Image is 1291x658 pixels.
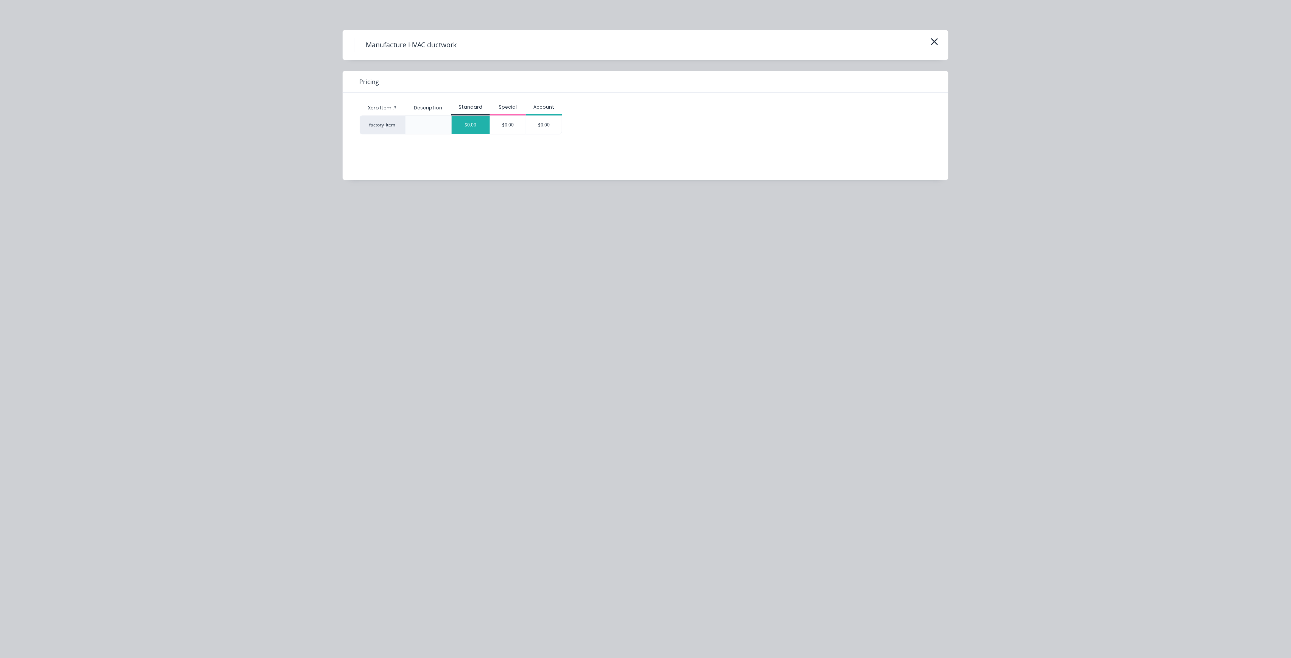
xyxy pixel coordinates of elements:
[408,98,448,117] div: Description
[490,104,526,111] div: Special
[360,100,405,115] div: Xero Item #
[452,116,490,134] div: $0.00
[526,104,562,111] div: Account
[354,38,468,52] h4: Manufacture HVAC ductwork
[359,77,379,86] span: Pricing
[526,116,562,134] div: $0.00
[490,116,526,134] div: $0.00
[451,104,490,111] div: Standard
[360,115,405,134] div: factory_item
